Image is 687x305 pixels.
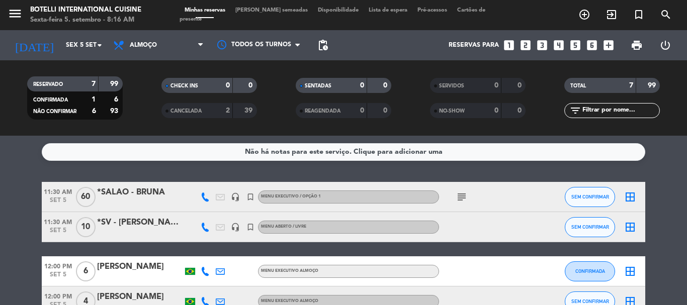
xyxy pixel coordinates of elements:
strong: 93 [110,108,120,115]
i: subject [456,191,468,203]
i: headset_mic [231,192,240,201]
span: 11:30 AM [42,185,74,197]
button: SEM CONFIRMAR [565,217,615,237]
i: arrow_drop_down [94,39,106,51]
span: 12:00 PM [42,260,74,271]
i: looks_4 [552,39,565,52]
i: looks_5 [569,39,582,52]
span: CONFIRMADA [33,97,68,103]
div: *SALAO - BRUNA [97,186,183,199]
strong: 0 [518,107,524,114]
strong: 6 [92,108,96,115]
span: Pré-acessos [412,8,452,13]
strong: 0 [494,107,498,114]
i: looks_3 [536,39,549,52]
span: set 5 [42,227,74,239]
strong: 0 [383,82,389,89]
span: TOTAL [570,83,586,88]
span: 60 [76,187,96,207]
strong: 0 [518,82,524,89]
span: 6 [76,261,96,281]
i: turned_in_not [633,9,645,21]
span: MENU ABERTO / LIVRE [261,225,306,229]
strong: 0 [494,82,498,89]
i: headset_mic [231,223,240,232]
i: turned_in_not [246,192,255,201]
div: [PERSON_NAME] [97,290,183,303]
strong: 0 [360,107,364,114]
span: pending_actions [317,39,329,51]
i: looks_one [502,39,516,52]
span: set 5 [42,197,74,209]
span: REAGENDADA [305,109,340,114]
span: SERVIDOS [439,83,464,88]
i: exit_to_app [606,9,618,21]
span: set 5 [42,271,74,283]
i: border_all [624,265,636,277]
i: menu [8,6,23,21]
span: SEM CONFIRMAR [571,224,609,230]
i: border_all [624,191,636,203]
div: [PERSON_NAME] [97,260,183,273]
span: CONFIRMADA [575,268,605,274]
i: turned_in_not [246,223,255,232]
button: CONFIRMADA [565,261,615,281]
i: filter_list [569,105,581,117]
button: menu [8,6,23,25]
div: Sexta-feira 5. setembro - 8:16 AM [30,15,141,25]
strong: 0 [360,82,364,89]
span: Cartões de presente [180,8,485,22]
i: looks_two [519,39,532,52]
strong: 0 [383,107,389,114]
i: looks_6 [585,39,598,52]
span: SENTADAS [305,83,331,88]
strong: 6 [114,96,120,103]
i: search [660,9,672,21]
span: RESERVADO [33,82,63,87]
strong: 1 [92,96,96,103]
span: Minhas reservas [180,8,230,13]
span: Lista de espera [364,8,412,13]
div: Botelli International Cuisine [30,5,141,15]
span: SEM CONFIRMAR [571,298,609,304]
span: MENU EXECUTIVO / OPÇÃO 1 [261,194,321,198]
strong: 39 [244,107,254,114]
span: Disponibilidade [313,8,364,13]
span: NO-SHOW [439,109,465,114]
div: LOG OUT [651,30,679,60]
strong: 2 [226,107,230,114]
strong: 0 [248,82,254,89]
span: [PERSON_NAME] semeadas [230,8,313,13]
span: SEM CONFIRMAR [571,194,609,199]
strong: 99 [110,80,120,87]
span: CHECK INS [170,83,198,88]
input: Filtrar por nome... [581,105,659,116]
span: Almoço [130,42,157,49]
div: *SV - [PERSON_NAME] [97,216,183,229]
span: 12:00 PM [42,290,74,301]
div: Não há notas para este serviço. Clique para adicionar uma [245,146,443,158]
i: border_all [624,221,636,233]
strong: 0 [226,82,230,89]
span: 10 [76,217,96,237]
i: [DATE] [8,34,61,56]
i: add_circle_outline [578,9,590,21]
span: MENU EXECUTIVO ALMOÇO [261,299,318,303]
strong: 7 [629,82,633,89]
span: print [631,39,643,51]
span: Reservas para [449,42,499,49]
strong: 7 [92,80,96,87]
strong: 99 [648,82,658,89]
span: NÃO CONFIRMAR [33,109,76,114]
span: CANCELADA [170,109,202,114]
button: SEM CONFIRMAR [565,187,615,207]
span: MENU EXECUTIVO ALMOÇO [261,269,318,273]
span: 11:30 AM [42,216,74,227]
i: add_box [602,39,615,52]
i: power_settings_new [659,39,671,51]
